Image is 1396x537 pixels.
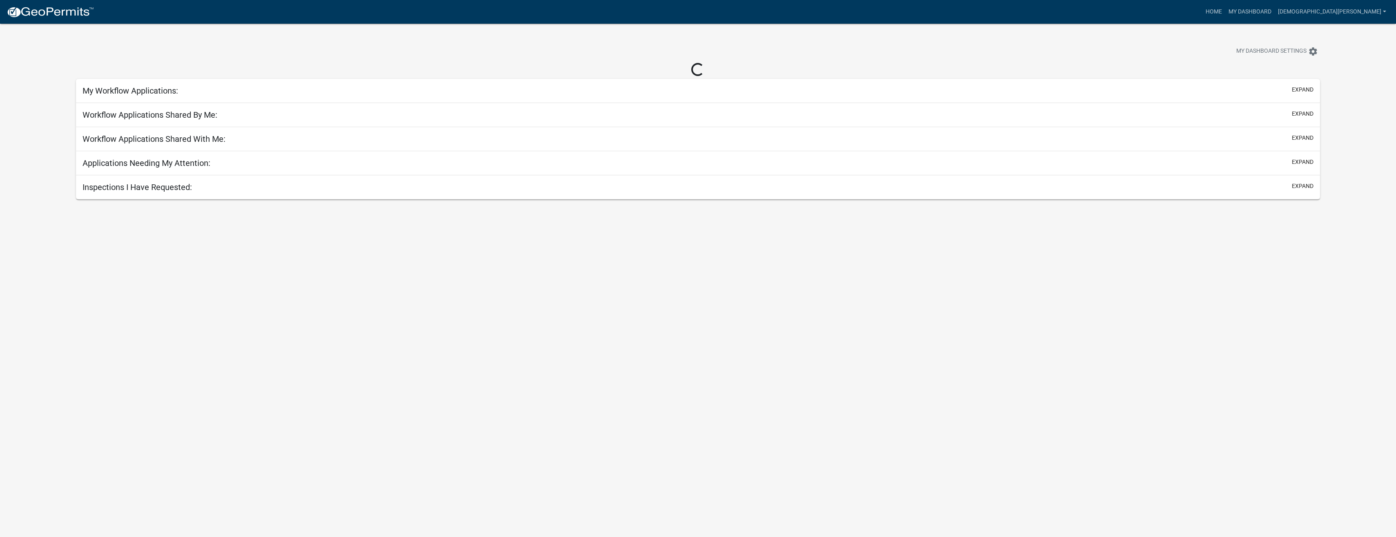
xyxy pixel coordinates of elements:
[1275,4,1389,20] a: [DEMOGRAPHIC_DATA][PERSON_NAME]
[1292,182,1313,190] button: expand
[1236,47,1307,56] span: My Dashboard Settings
[1292,110,1313,118] button: expand
[1292,158,1313,166] button: expand
[83,110,217,120] h5: Workflow Applications Shared By Me:
[83,134,226,144] h5: Workflow Applications Shared With Me:
[1225,4,1275,20] a: My Dashboard
[1292,134,1313,142] button: expand
[1292,85,1313,94] button: expand
[1202,4,1225,20] a: Home
[1230,43,1325,59] button: My Dashboard Settingssettings
[83,86,178,96] h5: My Workflow Applications:
[1308,47,1318,56] i: settings
[83,182,192,192] h5: Inspections I Have Requested:
[83,158,210,168] h5: Applications Needing My Attention:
